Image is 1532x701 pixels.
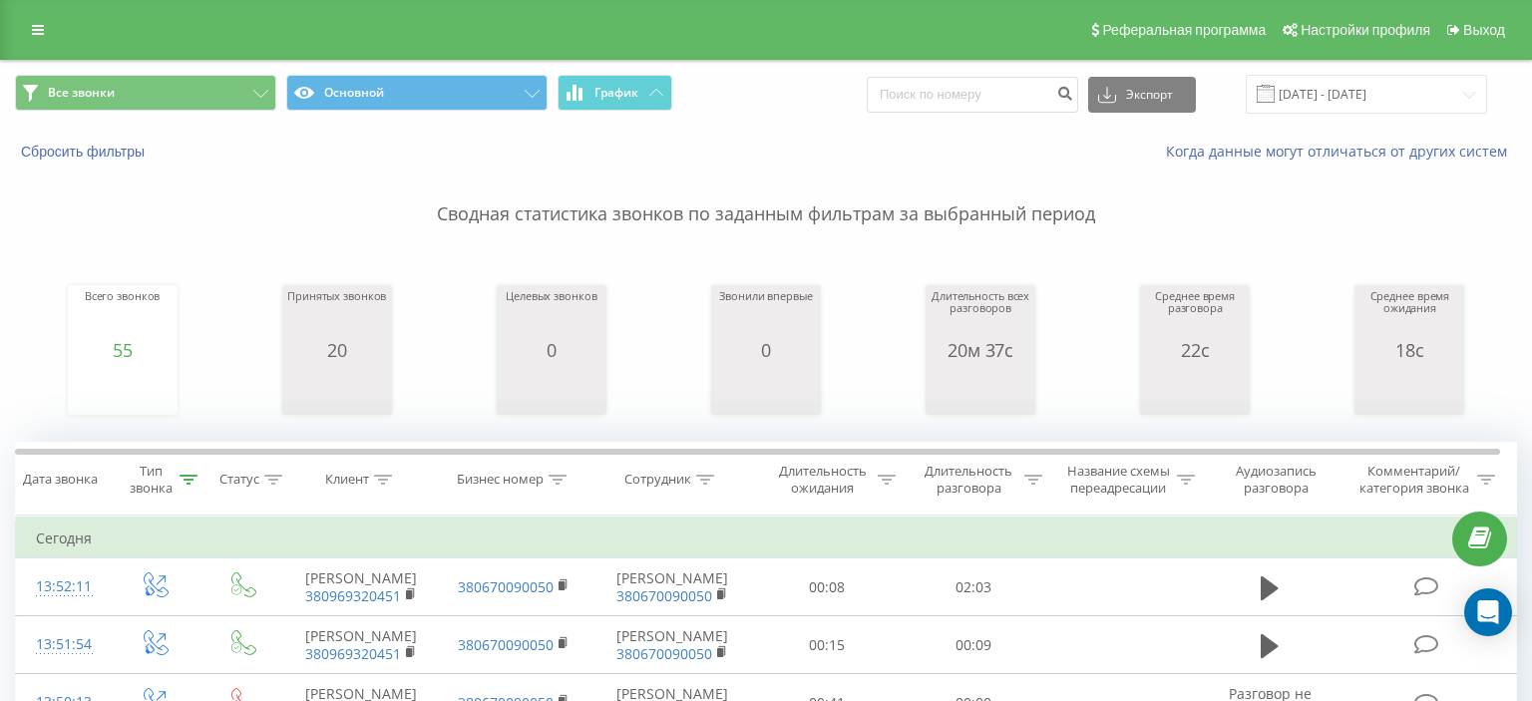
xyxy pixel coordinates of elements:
div: Клиент [325,472,369,489]
div: 55 [85,340,161,360]
div: Принятых звонков [287,290,386,340]
div: 18с [1359,340,1459,360]
div: Среднее время разговора [1145,290,1245,340]
input: Поиск по номеру [867,77,1078,113]
div: Аудиозапись разговора [1218,463,1336,497]
a: Когда данные могут отличаться от других систем [1166,142,1517,161]
a: 380670090050 [458,577,554,596]
span: Настройки профиля [1301,22,1430,38]
button: Основной [286,75,548,111]
a: 380670090050 [616,644,712,663]
div: Целевых звонков [506,290,596,340]
div: Длительность всех разговоров [931,290,1030,340]
td: [PERSON_NAME] [285,616,438,674]
a: 380670090050 [616,586,712,605]
div: 0 [506,340,596,360]
button: Сбросить фильтры [15,143,155,161]
span: Реферальная программа [1102,22,1266,38]
td: [PERSON_NAME] [589,558,754,616]
button: Экспорт [1088,77,1196,113]
div: Тип звонка [127,463,175,497]
span: Все звонки [48,85,115,101]
div: Всего звонков [85,290,161,340]
div: Статус [219,472,259,489]
div: 22с [1145,340,1245,360]
div: Комментарий/категория звонка [1355,463,1472,497]
div: 20м 37с [931,340,1030,360]
td: 00:08 [754,558,901,616]
p: Сводная статистика звонков по заданным фильтрам за выбранный период [15,162,1517,227]
div: Дата звонка [23,472,98,489]
button: График [558,75,672,111]
button: Все звонки [15,75,276,111]
td: [PERSON_NAME] [285,558,438,616]
span: График [594,86,638,100]
div: Open Intercom Messenger [1464,588,1512,636]
div: 13:51:54 [36,625,90,664]
a: 380670090050 [458,635,554,654]
td: 00:09 [901,616,1047,674]
div: Звонили впервые [719,290,812,340]
td: 00:15 [754,616,901,674]
div: 20 [287,340,386,360]
div: Среднее время ожидания [1359,290,1459,340]
div: Длительность ожидания [772,463,873,497]
div: Длительность разговора [919,463,1019,497]
div: Сотрудник [624,472,691,489]
span: Выход [1463,22,1505,38]
div: 0 [719,340,812,360]
div: 13:52:11 [36,567,90,606]
td: [PERSON_NAME] [589,616,754,674]
a: 380969320451 [305,586,401,605]
td: 02:03 [901,558,1047,616]
div: Название схемы переадресации [1065,463,1172,497]
div: Бизнес номер [457,472,544,489]
a: 380969320451 [305,644,401,663]
td: Сегодня [16,519,1517,558]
